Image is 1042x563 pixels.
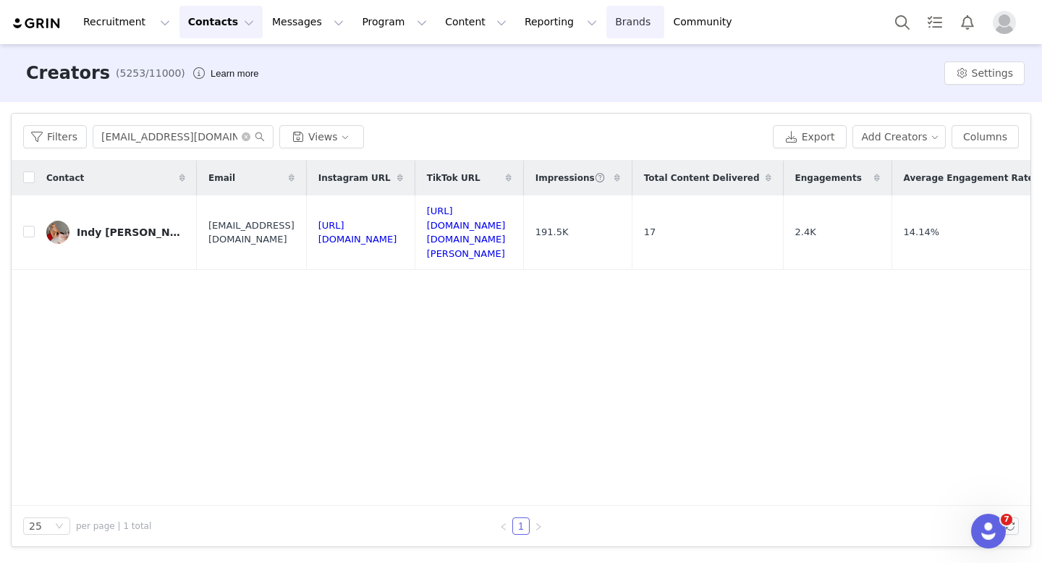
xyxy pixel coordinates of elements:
a: Indy [PERSON_NAME] [46,221,185,244]
input: Search... [93,125,274,148]
a: Tasks [919,6,951,38]
span: (5253/11000) [116,66,185,81]
img: placeholder-profile.jpg [993,11,1016,34]
button: Content [436,6,515,38]
button: Export [773,125,847,148]
a: Brands [606,6,664,38]
button: Notifications [952,6,983,38]
a: [URL][DOMAIN_NAME] [318,220,397,245]
span: 14.14% [904,225,940,240]
li: 1 [512,517,530,535]
img: c56f4d6a-b17d-45e7-a8f2-8d28068b3100.jpg [46,221,69,244]
div: Indy [PERSON_NAME] [77,227,185,238]
span: Instagram URL [318,172,391,185]
a: 1 [513,518,529,534]
button: Filters [23,125,87,148]
button: Program [353,6,436,38]
span: 2.4K [795,225,816,240]
span: Impressions [535,172,606,185]
i: icon: search [255,132,265,142]
li: Next Page [530,517,547,535]
button: Profile [984,11,1030,34]
div: Tooltip anchor [208,67,261,81]
button: Columns [952,125,1019,148]
span: Email [208,172,235,185]
img: grin logo [12,17,62,30]
li: Previous Page [495,517,512,535]
a: [URL][DOMAIN_NAME][DOMAIN_NAME][PERSON_NAME] [427,206,506,259]
span: [EMAIL_ADDRESS][DOMAIN_NAME] [208,219,295,247]
i: icon: left [499,522,508,531]
button: Search [886,6,918,38]
button: Contacts [179,6,263,38]
iframe: Intercom live chat [971,514,1006,549]
span: 7 [1001,514,1012,525]
span: Average Engagement Rate [904,172,1034,185]
button: Views [279,125,364,148]
span: 191.5K [535,225,569,240]
span: per page | 1 total [76,520,151,533]
button: Messages [263,6,352,38]
span: 17 [644,225,656,240]
span: TikTok URL [427,172,480,185]
button: Settings [944,62,1025,85]
button: Recruitment [75,6,179,38]
span: Total Content Delivered [644,172,760,185]
div: 25 [29,518,42,534]
a: Community [665,6,747,38]
span: Contact [46,172,84,185]
button: Add Creators [852,125,946,148]
i: icon: close-circle [242,132,250,141]
i: icon: right [534,522,543,531]
i: icon: down [55,522,64,532]
button: Reporting [516,6,606,38]
h3: Creators [26,60,110,86]
span: Engagements [795,172,862,185]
